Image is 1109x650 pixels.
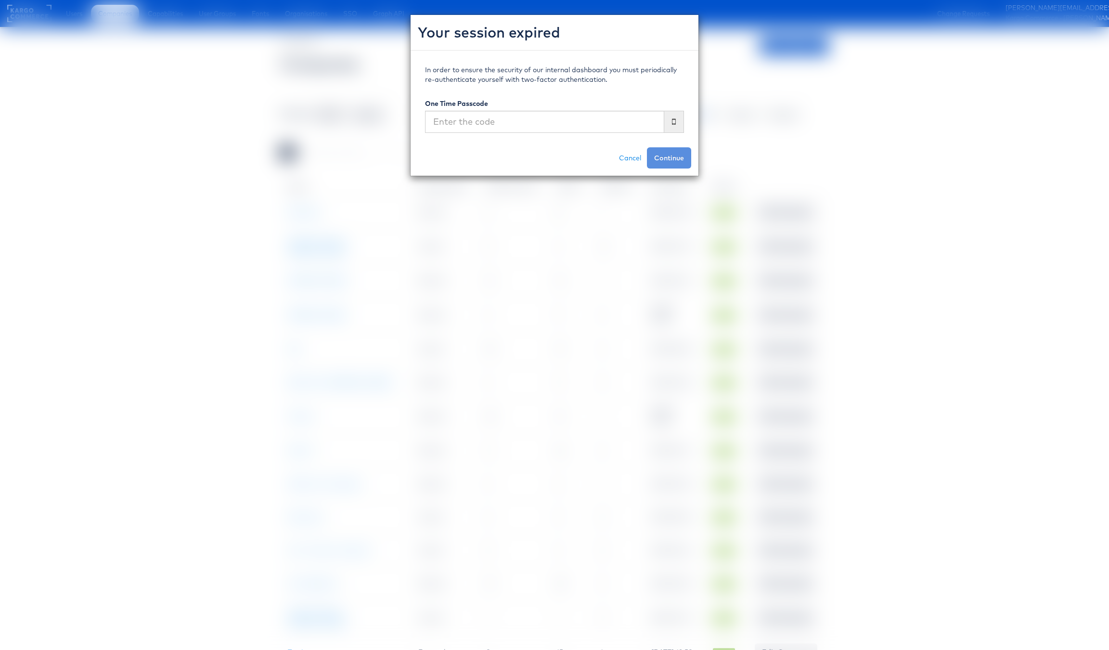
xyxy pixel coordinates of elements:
h2: Your session expired [418,22,691,43]
input: Enter the code [425,111,664,133]
p: In order to ensure the security of our internal dashboard you must periodically re-authenticate y... [425,65,684,84]
button: Continue [647,147,691,169]
label: One Time Passcode [425,99,488,108]
a: Cancel [613,147,647,169]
